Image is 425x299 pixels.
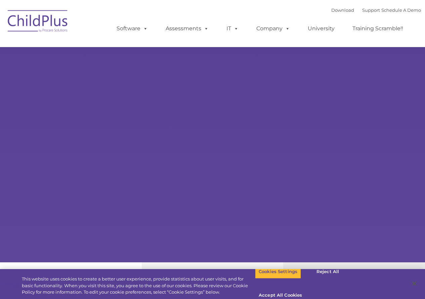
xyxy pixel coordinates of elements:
[250,22,297,35] a: Company
[346,22,410,35] a: Training Scramble!!
[381,7,421,13] a: Schedule A Demo
[4,5,72,39] img: ChildPlus by Procare Solutions
[220,22,245,35] a: IT
[331,7,421,13] font: |
[307,265,349,279] button: Reject All
[331,7,354,13] a: Download
[362,7,380,13] a: Support
[255,265,301,279] button: Cookies Settings
[22,276,255,296] div: This website uses cookies to create a better user experience, provide statistics about user visit...
[407,276,422,291] button: Close
[301,22,341,35] a: University
[159,22,215,35] a: Assessments
[110,22,155,35] a: Software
